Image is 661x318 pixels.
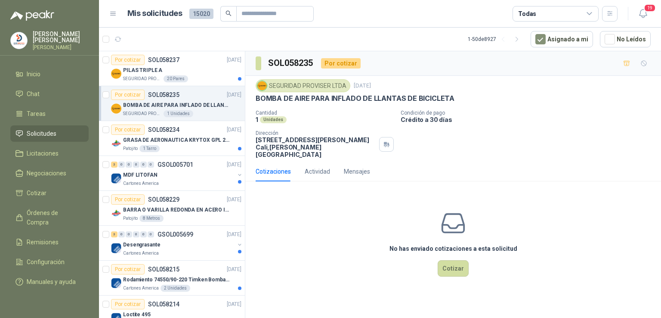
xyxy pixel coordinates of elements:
img: Company Logo [111,69,121,79]
p: BOMBA DE AIRE PARA INFLADO DE LLANTAS DE BICICLETA [123,101,230,109]
a: Inicio [10,66,89,82]
p: SEGURIDAD PROVISER LTDA [123,110,162,117]
span: 15020 [189,9,213,19]
div: 0 [133,162,139,168]
span: Configuración [27,257,65,267]
button: Asignado a mi [531,31,593,47]
p: GRASA DE AERONAUTICA KRYTOX GPL 207 (SE ADJUNTA IMAGEN DE REFERENCIA) [123,136,230,144]
p: SOL058234 [148,127,179,133]
a: Chat [10,86,89,102]
div: 0 [148,231,154,237]
p: SOL058235 [148,92,179,98]
p: SOL058237 [148,57,179,63]
div: 20 Pares [164,75,188,82]
img: Company Logo [111,173,121,184]
div: 1 Unidades [164,110,193,117]
div: 0 [140,162,147,168]
a: Licitaciones [10,145,89,162]
span: Negociaciones [27,168,66,178]
p: Cartones America [123,180,159,187]
a: Por cotizarSOL058235[DATE] Company LogoBOMBA DE AIRE PARA INFLADO DE LLANTAS DE BICICLETASEGURIDA... [99,86,245,121]
span: 19 [644,4,656,12]
p: Desengrasante [123,241,160,249]
div: Por cotizar [111,299,145,309]
p: Patojito [123,215,138,222]
span: Chat [27,89,40,99]
p: Cartones America [123,285,159,292]
span: Solicitudes [27,129,56,138]
span: search [225,10,232,16]
div: 0 [126,162,132,168]
p: Crédito a 30 días [401,116,658,123]
div: 0 [148,162,154,168]
p: [DATE] [227,161,241,169]
p: [DATE] [227,300,241,309]
p: BARRA O VARILLA REDONDA EN ACERO INOXIDABLE DE 2" O 50 MM [123,206,230,214]
p: [DATE] [227,126,241,134]
a: 3 0 0 0 0 0 GSOL005701[DATE] Company LogoMDF LITOFANCartones America [111,159,243,187]
span: Manuales y ayuda [27,277,76,287]
a: Negociaciones [10,165,89,181]
img: Company Logo [257,81,267,90]
a: Tareas [10,106,89,122]
p: Cantidad [256,110,394,116]
div: 0 [133,231,139,237]
div: Por cotizar [111,55,145,65]
p: SEGURIDAD PROVISER LTDA [123,75,162,82]
img: Company Logo [11,32,27,49]
img: Company Logo [111,243,121,253]
p: GSOL005701 [158,162,193,168]
div: SEGURIDAD PROVISER LTDA [256,79,350,92]
a: Configuración [10,254,89,270]
div: Cotizaciones [256,167,291,176]
div: 0 [140,231,147,237]
p: [DATE] [227,231,241,239]
div: 2 Unidades [161,285,190,292]
h1: Mis solicitudes [127,7,182,20]
p: Patojito [123,145,138,152]
p: [DATE] [227,91,241,99]
img: Company Logo [111,103,121,114]
p: [PERSON_NAME] [33,45,89,50]
div: Por cotizar [111,125,145,135]
p: Condición de pago [401,110,658,116]
span: Cotizar [27,188,46,198]
div: Unidades [260,116,287,123]
a: Por cotizarSOL058229[DATE] Company LogoBARRA O VARILLA REDONDA EN ACERO INOXIDABLE DE 2" O 50 MMP... [99,191,245,226]
p: [DATE] [227,265,241,274]
h3: No has enviado cotizaciones a esta solicitud [389,244,517,253]
img: Company Logo [111,278,121,288]
div: Mensajes [344,167,370,176]
p: 1 [256,116,258,123]
a: Manuales y ayuda [10,274,89,290]
a: Por cotizarSOL058237[DATE] Company LogoPILAS TRIPLE ASEGURIDAD PROVISER LTDA20 Pares [99,51,245,86]
div: 0 [118,162,125,168]
p: [DATE] [227,56,241,64]
p: BOMBA DE AIRE PARA INFLADO DE LLANTAS DE BICICLETA [256,94,454,103]
div: Por cotizar [111,90,145,100]
p: Rodamiento 74550/90-220 Timken BombaVG40 [123,276,230,284]
a: Remisiones [10,234,89,250]
div: Por cotizar [111,264,145,274]
p: Cartones America [123,250,159,257]
a: Por cotizarSOL058215[DATE] Company LogoRodamiento 74550/90-220 Timken BombaVG40Cartones America2 ... [99,261,245,296]
span: Inicio [27,69,40,79]
p: SOL058229 [148,196,179,203]
p: SOL058215 [148,266,179,272]
div: 0 [126,231,132,237]
p: [STREET_ADDRESS][PERSON_NAME] Cali , [PERSON_NAME][GEOGRAPHIC_DATA] [256,136,376,158]
h3: SOL058235 [268,56,314,70]
p: GSOL005699 [158,231,193,237]
a: Cotizar [10,185,89,201]
div: 1 - 50 de 8927 [468,32,524,46]
img: Logo peakr [10,10,54,21]
div: 0 [118,231,125,237]
a: Solicitudes [10,125,89,142]
div: 1 Tarro [139,145,160,152]
div: 3 [111,231,117,237]
span: Licitaciones [27,149,59,158]
button: No Leídos [600,31,651,47]
div: 8 Metros [139,215,164,222]
p: [DATE] [354,82,371,90]
img: Company Logo [111,138,121,149]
